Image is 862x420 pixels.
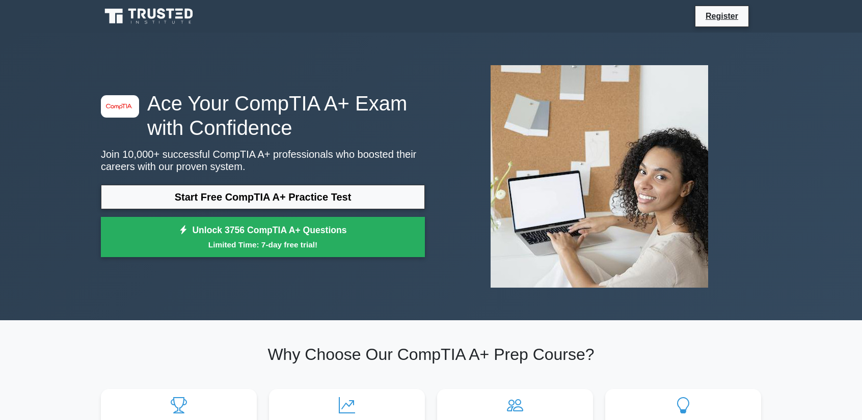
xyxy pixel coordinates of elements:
[101,91,425,140] h1: Ace Your CompTIA A+ Exam with Confidence
[101,345,761,364] h2: Why Choose Our CompTIA A+ Prep Course?
[114,239,412,250] small: Limited Time: 7-day free trial!
[101,217,425,258] a: Unlock 3756 CompTIA A+ QuestionsLimited Time: 7-day free trial!
[101,185,425,209] a: Start Free CompTIA A+ Practice Test
[699,10,744,22] a: Register
[101,148,425,173] p: Join 10,000+ successful CompTIA A+ professionals who boosted their careers with our proven system.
